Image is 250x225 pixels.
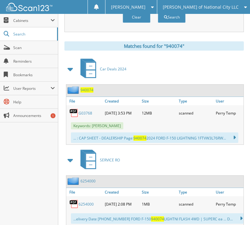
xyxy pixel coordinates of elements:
[79,202,94,207] a: 6254000
[6,3,52,11] img: scan123-logo-white.svg
[177,97,214,105] a: Type
[158,11,186,23] button: Search
[103,198,140,210] div: [DATE] 2:08 PM
[71,122,123,129] span: Keywords: [PERSON_NAME]
[140,107,177,119] div: 12MB
[103,97,140,105] a: Created
[133,135,146,141] span: 940074
[69,108,79,118] img: PDF.png
[177,198,214,210] div: scanned
[123,11,150,23] button: Clear
[151,216,164,222] span: 940074
[13,113,55,118] span: Announcements
[13,99,55,105] span: Help
[68,86,80,94] img: folder2.png
[13,31,54,37] span: Search
[69,199,79,209] img: PDF.png
[177,188,214,196] a: Type
[13,86,51,91] span: User Reports
[66,97,103,105] a: File
[77,57,126,81] a: Car Deals 2024
[80,178,96,184] a: 6254000
[100,157,120,163] span: SERVICE RO
[177,107,214,119] div: scanned
[103,107,140,119] div: [DATE] 3:53 PM
[13,72,55,77] span: Bookmarks
[163,5,239,9] span: [PERSON_NAME] of National City LLC
[13,59,55,64] span: Reminders
[103,188,140,196] a: Created
[77,148,120,172] a: SERVICE RO
[80,87,93,93] a: 940074
[140,188,177,196] a: Size
[64,41,244,51] div: Matches found for "940074"
[140,198,177,210] div: 1MB
[13,45,55,50] span: Scan
[140,97,177,105] a: Size
[71,132,238,143] div: ... : CAP SHEET - DEALERSHIP Page: 2024 FORD F-150 LIGHTNING 1FTVW3L76RW...
[111,5,145,9] span: [PERSON_NAME]
[51,113,55,118] div: 1
[68,177,80,185] img: folder2.png
[13,18,51,23] span: Cabinets
[71,213,245,224] div: ...elivery Date [PHONE_NUMBER] FORD F-150 LIGHTNI FLASH 4WD | SUPERC ea ... D...
[79,110,92,116] a: G03768
[66,188,103,196] a: File
[100,66,126,72] span: Car Deals 2024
